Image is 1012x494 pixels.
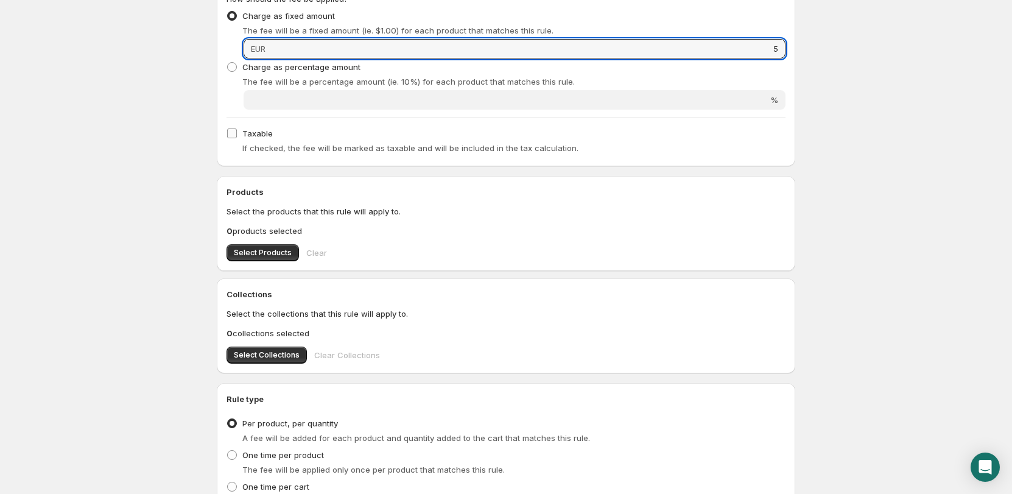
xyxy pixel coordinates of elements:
[971,453,1000,482] div: Open Intercom Messenger
[242,450,324,460] span: One time per product
[242,418,338,428] span: Per product, per quantity
[242,482,309,492] span: One time per cart
[242,143,578,153] span: If checked, the fee will be marked as taxable and will be included in the tax calculation.
[770,95,778,105] span: %
[227,225,785,237] p: products selected
[242,433,590,443] span: A fee will be added for each product and quantity added to the cart that matches this rule.
[227,186,785,198] h2: Products
[227,288,785,300] h2: Collections
[227,205,785,217] p: Select the products that this rule will apply to.
[251,44,265,54] span: EUR
[242,62,360,72] span: Charge as percentage amount
[242,465,505,475] span: The fee will be applied only once per product that matches this rule.
[227,308,785,320] p: Select the collections that this rule will apply to.
[242,129,273,138] span: Taxable
[227,393,785,405] h2: Rule type
[242,76,785,88] p: The fee will be a percentage amount (ie. 10%) for each product that matches this rule.
[227,328,233,338] b: 0
[227,327,785,339] p: collections selected
[242,26,553,35] span: The fee will be a fixed amount (ie. $1.00) for each product that matches this rule.
[227,347,307,364] button: Select Collections
[242,11,335,21] span: Charge as fixed amount
[234,248,292,258] span: Select Products
[227,244,299,261] button: Select Products
[227,226,233,236] b: 0
[234,350,300,360] span: Select Collections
